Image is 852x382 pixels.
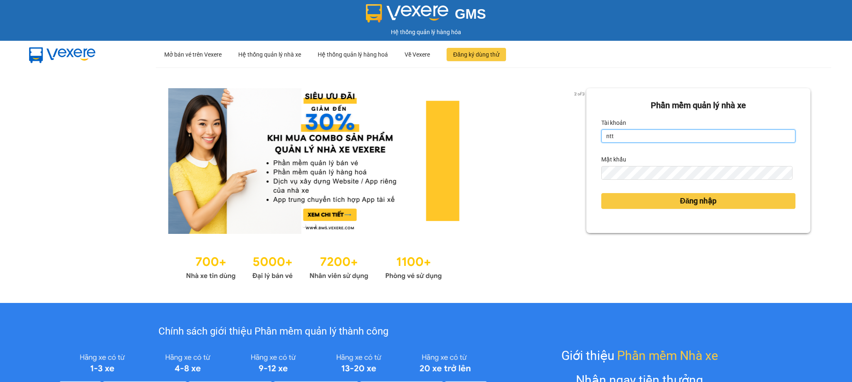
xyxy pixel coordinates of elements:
div: Mở bán vé trên Vexere [164,41,222,68]
span: GMS [455,6,486,22]
button: Đăng ký dùng thử [447,48,506,61]
span: Đăng nhập [680,195,716,207]
input: Mật khẩu [601,166,793,180]
a: GMS [366,12,486,19]
div: Phần mềm quản lý nhà xe [601,99,795,112]
div: Hệ thống quản lý hàng hóa [2,27,850,37]
div: Về Vexere [405,41,430,68]
img: mbUUG5Q.png [21,41,104,68]
img: logo 2 [366,4,448,22]
span: Đăng ký dùng thử [453,50,499,59]
div: Hệ thống quản lý hàng hoá [318,41,388,68]
li: slide item 3 [322,224,326,227]
div: Chính sách giới thiệu Phần mềm quản lý thành công [59,324,487,340]
p: 2 of 3 [572,88,586,99]
button: Đăng nhập [601,193,795,209]
span: Phần mềm Nhà xe [617,346,718,365]
li: slide item 1 [302,224,306,227]
div: Giới thiệu [561,346,718,365]
input: Tài khoản [601,129,795,143]
button: previous slide / item [42,88,53,234]
img: Statistics.png [186,251,442,282]
label: Tài khoản [601,116,626,129]
li: slide item 2 [312,224,316,227]
div: Hệ thống quản lý nhà xe [238,41,301,68]
button: next slide / item [575,88,586,234]
label: Mật khẩu [601,153,626,166]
